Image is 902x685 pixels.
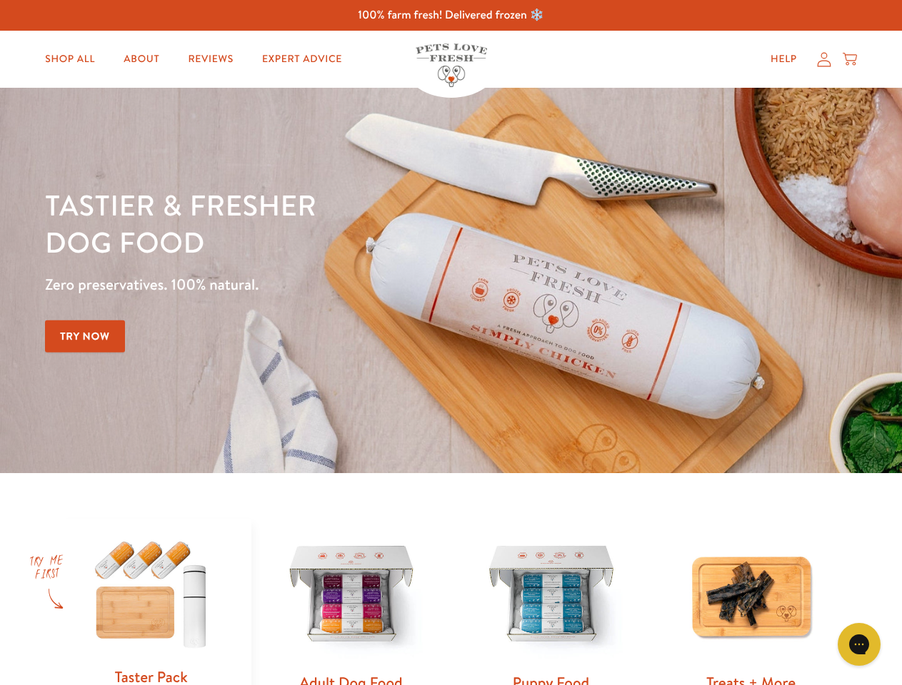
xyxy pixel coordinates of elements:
[34,45,106,73] a: Shop All
[251,45,354,73] a: Expert Advice
[759,45,808,73] a: Help
[45,272,586,298] p: Zero preservatives. 100% natural.
[45,320,125,352] a: Try Now
[112,45,171,73] a: About
[416,44,487,87] img: Pets Love Fresh
[831,618,888,671] iframe: Gorgias live chat messenger
[45,186,586,260] h1: Tastier & fresher dog food
[176,45,244,73] a: Reviews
